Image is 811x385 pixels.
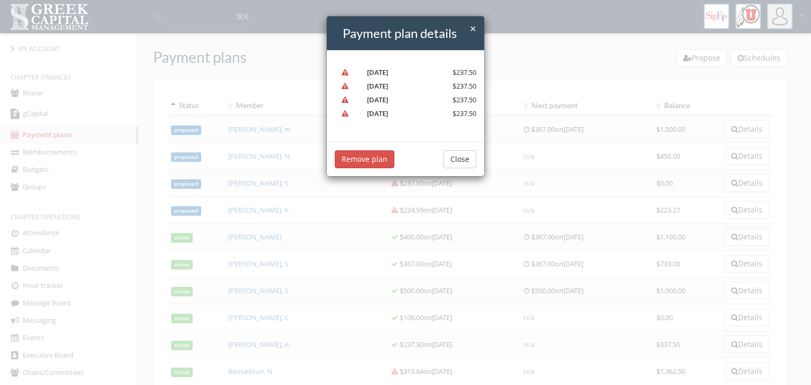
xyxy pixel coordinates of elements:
button: Close [444,150,476,168]
span: [DATE] [367,68,388,77]
span: [DATE] [367,109,388,118]
h4: Payment plan details [343,24,476,42]
button: Remove plan [335,150,394,168]
span: $237.50 [452,95,476,104]
span: [DATE] [367,95,388,104]
span: $237.50 [452,68,476,77]
span: $237.50 [452,81,476,91]
span: × [470,21,476,36]
span: $237.50 [452,109,476,118]
span: [DATE] [367,81,388,91]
